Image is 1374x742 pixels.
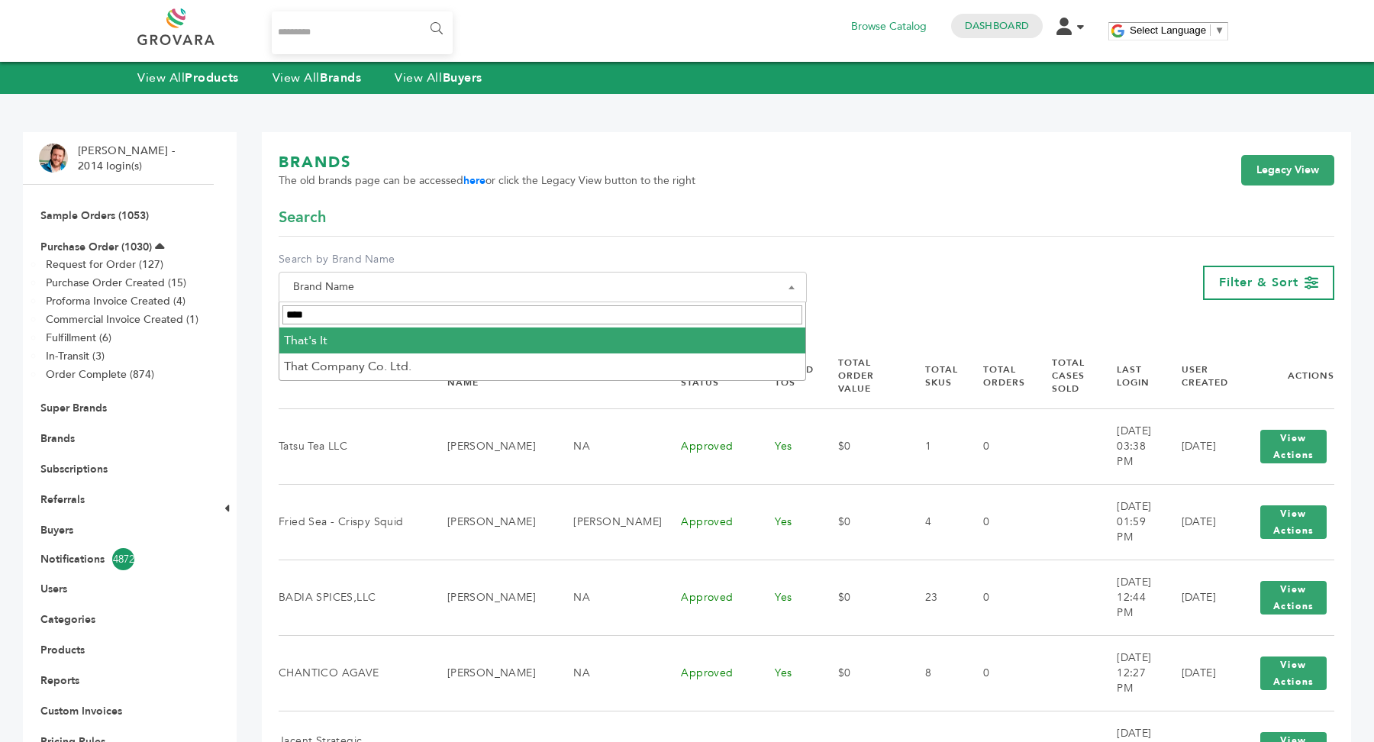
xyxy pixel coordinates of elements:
[279,173,695,189] span: The old brands page can be accessed or click the Legacy View button to the right
[46,294,185,308] a: Proforma Invoice Created (4)
[1234,344,1334,408] th: Actions
[851,18,927,35] a: Browse Catalog
[46,257,163,272] a: Request for Order (127)
[40,612,95,627] a: Categories
[46,312,198,327] a: Commercial Invoice Created (1)
[964,408,1033,484] td: 0
[1210,24,1211,36] span: ​
[46,349,105,363] a: In-Transit (3)
[279,353,806,379] li: That Company Co. Ltd.
[756,484,818,560] td: Yes
[46,276,186,290] a: Purchase Order Created (15)
[112,548,134,570] span: 4872
[279,635,428,711] td: CHANTICO AGAVE
[1163,635,1234,711] td: [DATE]
[46,367,154,382] a: Order Complete (874)
[554,635,662,711] td: NA
[40,704,122,718] a: Custom Invoices
[428,635,554,711] td: [PERSON_NAME]
[965,19,1029,33] a: Dashboard
[40,582,67,596] a: Users
[279,272,807,302] span: Brand Name
[40,208,149,223] a: Sample Orders (1053)
[964,484,1033,560] td: 0
[1163,344,1234,408] th: User Created
[279,152,695,173] h1: BRANDS
[662,484,756,560] td: Approved
[279,408,428,484] td: Tatsu Tea LLC
[46,331,111,345] a: Fulfillment (6)
[279,252,807,267] label: Search by Brand Name
[819,560,906,635] td: $0
[964,635,1033,711] td: 0
[185,69,238,86] strong: Products
[662,560,756,635] td: Approved
[463,173,485,188] a: here
[1241,155,1334,185] a: Legacy View
[40,401,107,415] a: Super Brands
[1130,24,1206,36] span: Select Language
[662,408,756,484] td: Approved
[819,408,906,484] td: $0
[1260,430,1327,463] button: View Actions
[40,548,196,570] a: Notifications4872
[287,276,798,298] span: Brand Name
[40,431,75,446] a: Brands
[906,635,964,711] td: 8
[964,344,1033,408] th: Total Orders
[279,484,428,560] td: Fried Sea - Crispy Squid
[428,408,554,484] td: [PERSON_NAME]
[964,560,1033,635] td: 0
[819,635,906,711] td: $0
[1098,560,1162,635] td: [DATE] 12:44 PM
[428,560,554,635] td: [PERSON_NAME]
[40,643,85,657] a: Products
[137,69,239,86] a: View AllProducts
[1098,484,1162,560] td: [DATE] 01:59 PM
[1098,344,1162,408] th: Last Login
[819,344,906,408] th: Total Order Value
[1098,635,1162,711] td: [DATE] 12:27 PM
[40,462,108,476] a: Subscriptions
[906,560,964,635] td: 23
[554,484,662,560] td: [PERSON_NAME]
[1163,560,1234,635] td: [DATE]
[906,408,964,484] td: 1
[320,69,361,86] strong: Brands
[40,492,85,507] a: Referrals
[40,523,73,537] a: Buyers
[279,327,806,353] li: That's It
[273,69,362,86] a: View AllBrands
[1163,408,1234,484] td: [DATE]
[428,484,554,560] td: [PERSON_NAME]
[554,560,662,635] td: NA
[554,408,662,484] td: NA
[756,635,818,711] td: Yes
[395,69,482,86] a: View AllBuyers
[1219,274,1298,291] span: Filter & Sort
[1260,581,1327,615] button: View Actions
[1098,408,1162,484] td: [DATE] 03:38 PM
[906,484,964,560] td: 4
[40,240,152,254] a: Purchase Order (1030)
[272,11,453,54] input: Search...
[1260,657,1327,690] button: View Actions
[1214,24,1224,36] span: ▼
[279,207,326,228] span: Search
[819,484,906,560] td: $0
[40,673,79,688] a: Reports
[756,560,818,635] td: Yes
[662,635,756,711] td: Approved
[1033,344,1098,408] th: Total Cases Sold
[282,305,803,324] input: Search
[1260,505,1327,539] button: View Actions
[1163,484,1234,560] td: [DATE]
[906,344,964,408] th: Total SKUs
[1130,24,1224,36] a: Select Language​
[279,560,428,635] td: BADIA SPICES,LLC
[443,69,482,86] strong: Buyers
[756,408,818,484] td: Yes
[78,144,179,173] li: [PERSON_NAME] - 2014 login(s)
